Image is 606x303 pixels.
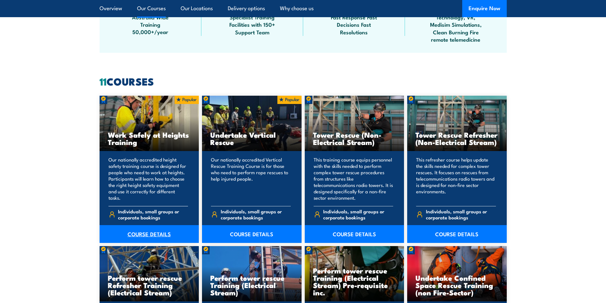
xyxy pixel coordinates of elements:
h2: COURSES [100,77,507,86]
p: This training course equips personnel with the skills needed to perform complex tower rescue proc... [314,156,394,201]
span: Individuals, small groups or corporate bookings [323,208,393,220]
strong: 11 [100,73,107,89]
h3: Perform tower rescue Training (Electrical Stream) [210,274,293,296]
span: Fast Response Fast Decisions Fast Resolutions [325,13,383,36]
a: COURSE DETAILS [202,225,302,243]
h3: Tower Rescue Refresher (Non-Electrical Stream) [415,131,498,146]
h3: Perform tower rescue Refresher Training (Electrical Stream) [108,274,191,296]
a: COURSE DETAILS [407,225,507,243]
span: Individuals, small groups or corporate bookings [426,208,496,220]
span: Specialist Training Facilities with 150+ Support Team [224,13,281,36]
h3: Undertake Vertical Rescue [210,131,293,146]
span: Individuals, small groups or corporate bookings [118,208,188,220]
span: Technology, VR, Medisim Simulations, Clean Burning Fire remote telemedicine [427,13,484,43]
p: Our nationally accredited height safety training course is designed for people who need to work a... [108,156,188,201]
p: Our nationally accredited Vertical Rescue Training Course is for those who need to perform rope r... [211,156,291,201]
h3: Tower Rescue (Non-Electrical Stream) [313,131,396,146]
h3: Work Safely at Heights Training [108,131,191,146]
span: Australia Wide Training 50,000+/year [122,13,179,36]
span: Individuals, small groups or corporate bookings [221,208,291,220]
a: COURSE DETAILS [305,225,404,243]
p: This refresher course helps update the skills needed for complex tower rescues. It focuses on res... [416,156,496,201]
h3: Perform tower rescue Training (Electrical Stream) Pre-requisite inc. [313,267,396,296]
h3: Undertake Confined Space Rescue Training (non Fire-Sector) [415,274,498,296]
a: COURSE DETAILS [100,225,199,243]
